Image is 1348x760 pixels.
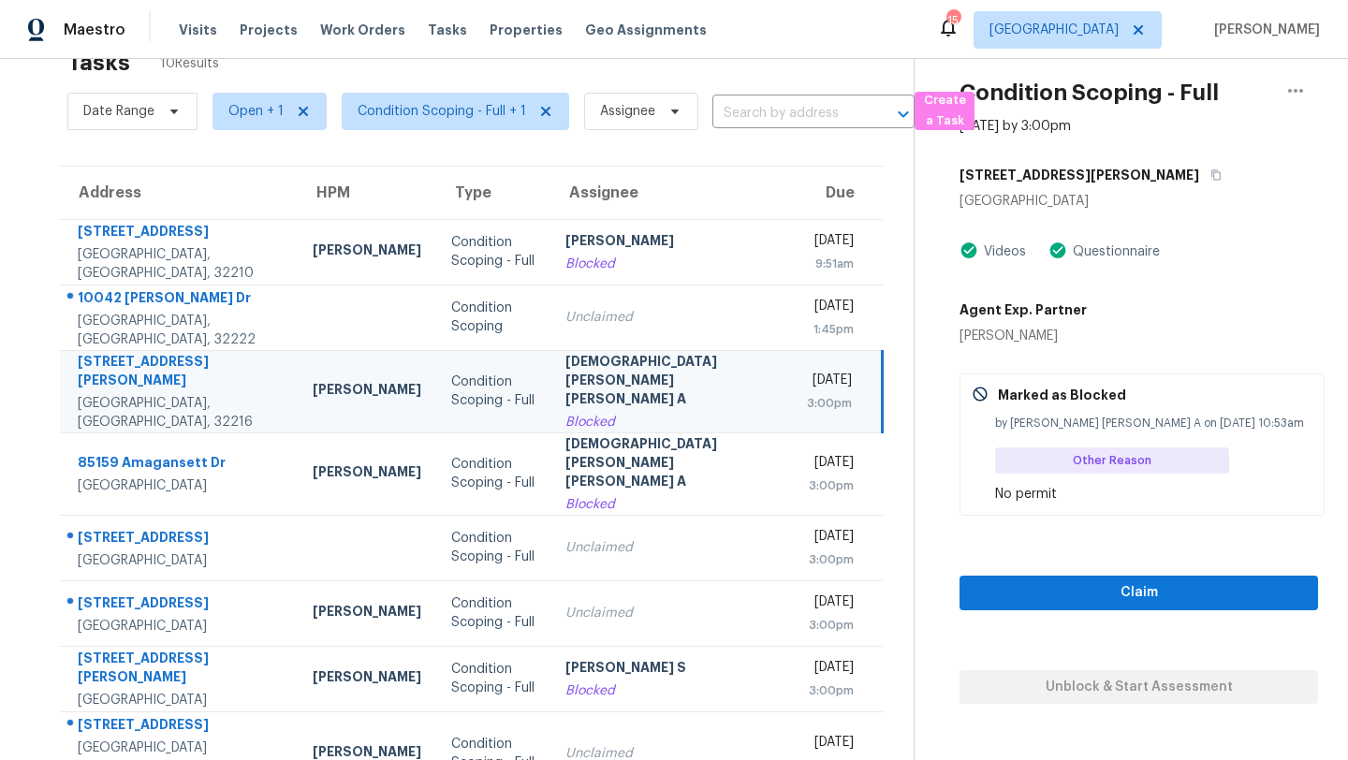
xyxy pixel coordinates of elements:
[78,476,283,495] div: [GEOGRAPHIC_DATA]
[565,434,777,495] div: [DEMOGRAPHIC_DATA][PERSON_NAME] [PERSON_NAME] A
[712,99,862,128] input: Search by address
[451,529,535,566] div: Condition Scoping - Full
[451,660,535,697] div: Condition Scoping - Full
[313,380,421,403] div: [PERSON_NAME]
[78,649,283,691] div: [STREET_ADDRESS][PERSON_NAME]
[995,485,1312,504] div: No permit
[60,167,298,219] th: Address
[807,733,854,756] div: [DATE]
[565,604,777,622] div: Unclaimed
[565,681,777,700] div: Blocked
[550,167,792,219] th: Assignee
[320,21,405,39] span: Work Orders
[565,255,777,273] div: Blocked
[565,658,777,681] div: [PERSON_NAME] S
[451,299,535,336] div: Condition Scoping
[240,21,298,39] span: Projects
[358,102,526,121] span: Condition Scoping - Full + 1
[924,90,965,133] span: Create a Task
[78,528,283,551] div: [STREET_ADDRESS]
[807,681,854,700] div: 3:00pm
[313,241,421,264] div: [PERSON_NAME]
[78,312,283,349] div: [GEOGRAPHIC_DATA], [GEOGRAPHIC_DATA], 32222
[807,616,854,635] div: 3:00pm
[436,167,549,219] th: Type
[451,455,535,492] div: Condition Scoping - Full
[565,538,777,557] div: Unclaimed
[313,462,421,486] div: [PERSON_NAME]
[64,21,125,39] span: Maestro
[78,593,283,617] div: [STREET_ADDRESS]
[807,297,854,320] div: [DATE]
[807,371,852,394] div: [DATE]
[78,352,283,394] div: [STREET_ADDRESS][PERSON_NAME]
[807,527,854,550] div: [DATE]
[565,308,777,327] div: Unclaimed
[807,231,854,255] div: [DATE]
[228,102,284,121] span: Open + 1
[160,54,219,73] span: 10 Results
[960,241,978,260] img: Artifact Present Icon
[807,453,854,476] div: [DATE]
[960,166,1199,184] h5: [STREET_ADDRESS][PERSON_NAME]
[960,192,1318,211] div: [GEOGRAPHIC_DATA]
[298,167,436,219] th: HPM
[565,495,777,514] div: Blocked
[807,394,852,413] div: 3:00pm
[78,288,283,312] div: 10042 [PERSON_NAME] Dr
[428,23,467,37] span: Tasks
[974,581,1303,605] span: Claim
[78,715,283,738] div: [STREET_ADDRESS]
[1073,451,1159,470] span: Other Reason
[807,550,854,569] div: 3:00pm
[960,327,1087,345] div: [PERSON_NAME]
[451,373,535,410] div: Condition Scoping - Full
[807,255,854,273] div: 9:51am
[78,222,283,245] div: [STREET_ADDRESS]
[565,352,777,413] div: [DEMOGRAPHIC_DATA][PERSON_NAME] [PERSON_NAME] A
[1207,21,1320,39] span: [PERSON_NAME]
[915,92,974,130] button: Create a Task
[78,691,283,709] div: [GEOGRAPHIC_DATA]
[565,413,777,431] div: Blocked
[972,386,989,402] img: Gray Cancel Icon
[960,300,1087,319] h5: Agent Exp. Partner
[989,21,1119,39] span: [GEOGRAPHIC_DATA]
[998,386,1126,404] p: Marked as Blocked
[792,167,883,219] th: Due
[78,551,283,570] div: [GEOGRAPHIC_DATA]
[83,102,154,121] span: Date Range
[807,592,854,616] div: [DATE]
[78,394,283,431] div: [GEOGRAPHIC_DATA], [GEOGRAPHIC_DATA], 32216
[565,231,777,255] div: [PERSON_NAME]
[600,102,655,121] span: Assignee
[807,476,854,495] div: 3:00pm
[1048,241,1067,260] img: Artifact Present Icon
[946,11,960,30] div: 15
[451,233,535,270] div: Condition Scoping - Full
[960,576,1318,610] button: Claim
[67,53,130,72] h2: Tasks
[313,602,421,625] div: [PERSON_NAME]
[78,245,283,283] div: [GEOGRAPHIC_DATA], [GEOGRAPHIC_DATA], 32210
[78,617,283,636] div: [GEOGRAPHIC_DATA]
[179,21,217,39] span: Visits
[960,117,1071,136] div: [DATE] by 3:00pm
[1067,242,1160,261] div: Questionnaire
[807,320,854,339] div: 1:45pm
[490,21,563,39] span: Properties
[807,658,854,681] div: [DATE]
[890,101,916,127] button: Open
[978,242,1026,261] div: Videos
[585,21,707,39] span: Geo Assignments
[78,453,283,476] div: 85159 Amagansett Dr
[451,594,535,632] div: Condition Scoping - Full
[313,667,421,691] div: [PERSON_NAME]
[960,83,1219,102] h2: Condition Scoping - Full
[995,414,1312,432] div: by [PERSON_NAME] [PERSON_NAME] A on [DATE] 10:53am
